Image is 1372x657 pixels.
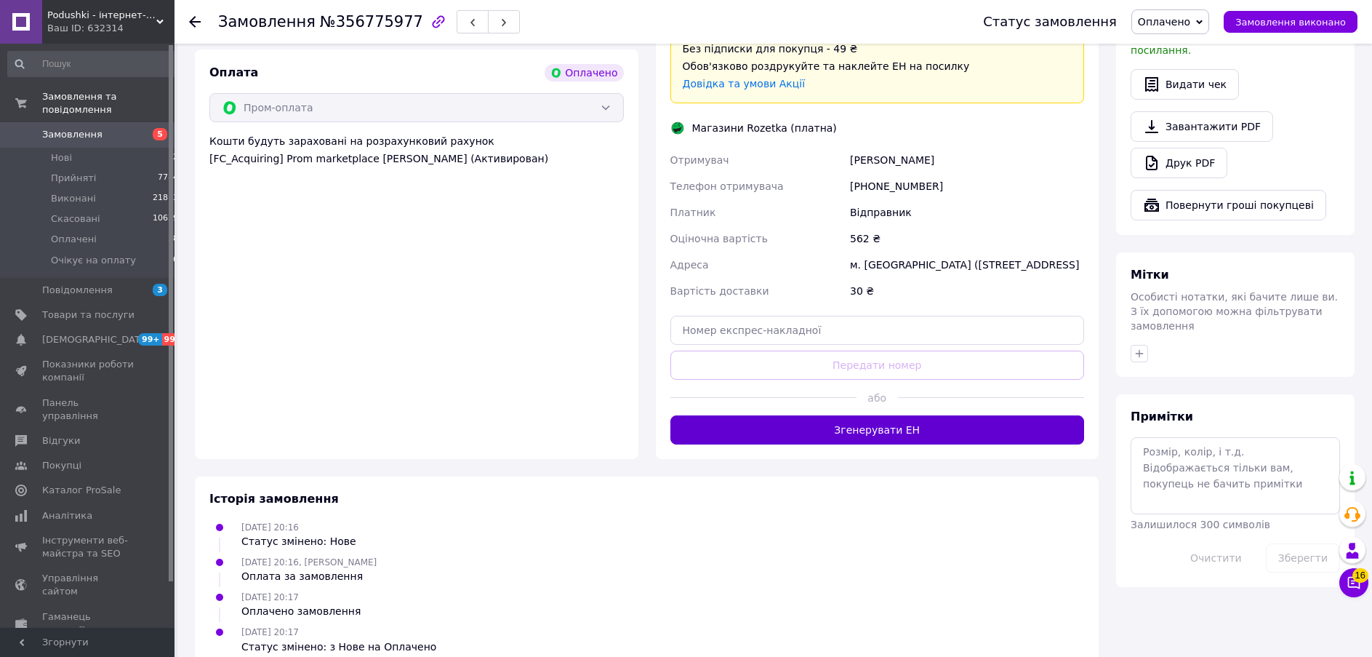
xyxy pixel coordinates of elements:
[545,64,623,81] div: Оплачено
[1131,190,1326,220] button: Повернути гроші покупцеві
[42,484,121,497] span: Каталог ProSale
[670,285,769,297] span: Вартість доставки
[209,151,624,166] div: [FC_Acquiring] Prom marketplace [PERSON_NAME] (Активирован)
[683,78,806,89] a: Довідка та умови Акції
[138,333,162,346] span: 99+
[7,51,180,77] input: Пошук
[173,254,178,267] span: 0
[847,278,1087,304] div: 30 ₴
[1138,16,1190,28] span: Оплачено
[847,252,1087,278] div: м. [GEOGRAPHIC_DATA] ([STREET_ADDRESS]
[857,391,898,405] span: або
[689,121,841,135] div: Магазини Rozetka (платна)
[1131,69,1239,100] button: Видати чек
[209,492,339,506] span: Історія замовлення
[158,172,178,185] span: 7784
[670,259,709,271] span: Адреса
[670,233,768,244] span: Оціночна вартість
[47,9,156,22] span: Podushki - інтернет-магазин Подушки
[983,15,1117,29] div: Статус замовлення
[42,610,135,637] span: Гаманець компанії
[670,207,716,218] span: Платник
[670,415,1085,445] button: Згенерувати ЕН
[153,212,178,226] span: 10629
[51,254,136,267] span: Очікує на оплату
[42,284,113,297] span: Повідомлення
[42,333,150,346] span: [DEMOGRAPHIC_DATA]
[241,592,299,602] span: [DATE] 20:17
[42,572,135,598] span: Управління сайтом
[1224,11,1357,33] button: Замовлення виконано
[42,459,81,472] span: Покупці
[241,604,361,618] div: Оплачено замовлення
[42,434,80,447] span: Відгуки
[1131,410,1193,423] span: Примітки
[153,128,167,140] span: 5
[683,41,1072,56] div: Без підписки для покупця - 49 ₴
[42,128,103,141] span: Замовлення
[51,192,96,205] span: Виконані
[42,358,135,384] span: Показники роботи компанії
[1131,268,1169,282] span: Мітки
[1131,519,1270,530] span: Залишилося 300 символів
[241,640,436,654] div: Статус змінено: з Нове на Оплачено
[189,15,201,29] div: Повернутися назад
[241,627,299,637] span: [DATE] 20:17
[1131,291,1338,332] span: Особисті нотатки, які бачите лише ви. З їх допомогою можна фільтрувати замовлення
[42,534,135,560] span: Інструменти веб-майстра та SEO
[42,509,92,522] span: Аналітика
[847,147,1087,173] div: [PERSON_NAME]
[241,522,299,533] span: [DATE] 20:16
[51,233,97,246] span: Оплачені
[1131,148,1227,178] a: Друк PDF
[1352,568,1368,583] span: 16
[847,226,1087,252] div: 562 ₴
[670,154,729,166] span: Отримувач
[1339,568,1368,597] button: Чат з покупцем16
[51,151,72,164] span: Нові
[847,199,1087,226] div: Відправник
[168,233,178,246] span: 58
[241,569,377,584] div: Оплата за замовлення
[209,65,258,79] span: Оплата
[1131,111,1273,142] a: Завантажити PDF
[241,557,377,568] span: [DATE] 20:16, [PERSON_NAME]
[847,173,1087,199] div: [PHONE_NUMBER]
[1235,17,1346,28] span: Замовлення виконано
[47,22,174,35] div: Ваш ID: 632314
[670,180,784,192] span: Телефон отримувача
[241,534,356,549] div: Статус змінено: Нове
[153,192,178,205] span: 21813
[51,212,100,226] span: Скасовані
[683,59,1072,73] div: Обов'язково роздрукуйте та наклейте ЕН на посилку
[218,13,316,31] span: Замовлення
[42,397,135,423] span: Панель управління
[670,316,1085,345] input: Номер експрес-накладної
[42,90,174,116] span: Замовлення та повідомлення
[173,151,178,164] span: 2
[320,13,423,31] span: №356775977
[51,172,96,185] span: Прийняті
[42,308,135,322] span: Товари та послуги
[209,134,624,166] div: Кошти будуть зараховані на розрахунковий рахунок
[162,333,186,346] span: 99+
[153,284,167,296] span: 3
